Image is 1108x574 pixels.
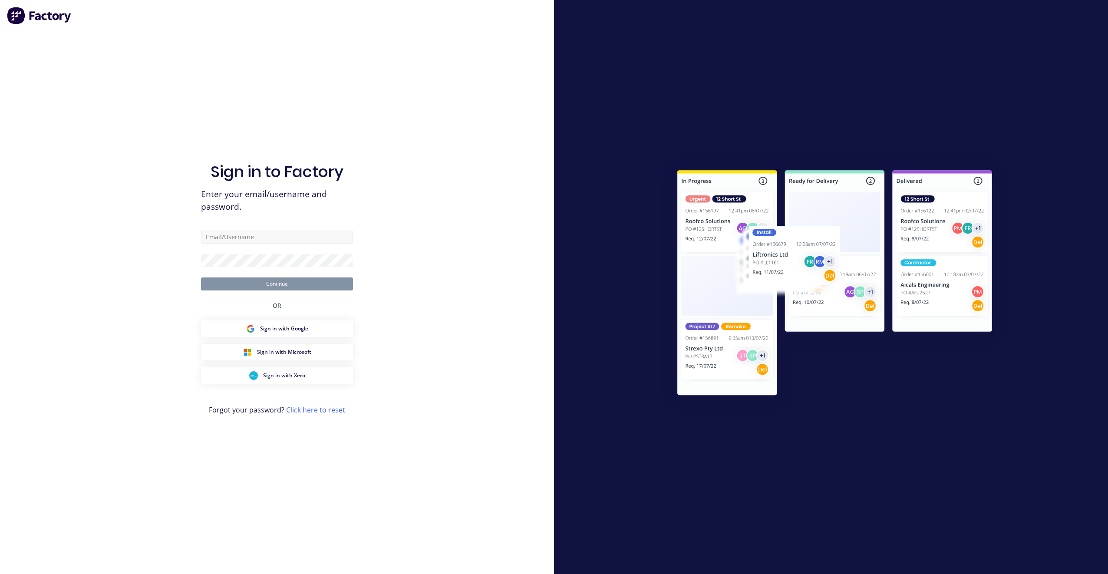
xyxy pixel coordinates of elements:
input: Email/Username [201,231,353,244]
img: Xero Sign in [249,371,258,380]
span: Enter your email/username and password. [201,188,353,213]
a: Click here to reset [286,405,345,415]
button: Google Sign inSign in with Google [201,320,353,337]
img: Factory [7,7,72,24]
img: Sign in [658,153,1011,416]
div: OR [273,290,281,320]
img: Microsoft Sign in [243,348,252,356]
button: Microsoft Sign inSign in with Microsoft [201,344,353,360]
span: Sign in with Xero [263,372,305,379]
span: Sign in with Microsoft [257,348,311,356]
button: Continue [201,277,353,290]
img: Google Sign in [246,324,255,333]
span: Forgot your password? [209,405,345,415]
button: Xero Sign inSign in with Xero [201,367,353,384]
h1: Sign in to Factory [211,162,343,181]
span: Sign in with Google [260,325,308,333]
